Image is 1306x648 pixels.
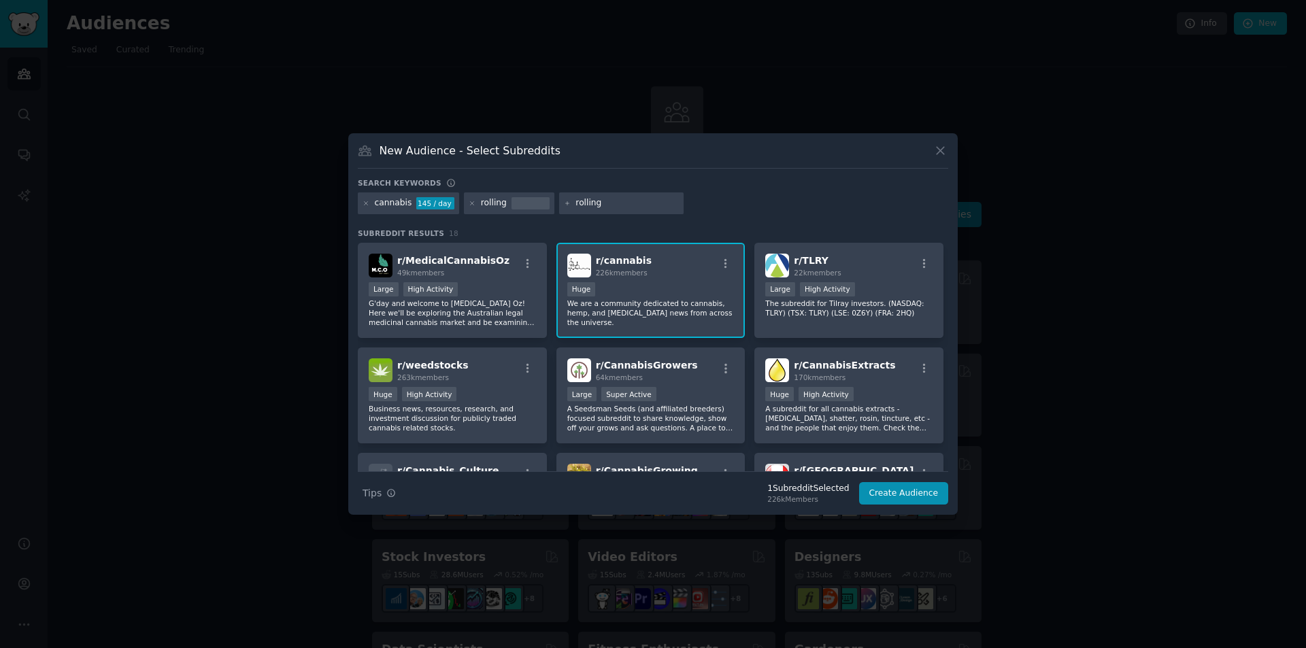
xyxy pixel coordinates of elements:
img: weedstocks [369,358,392,382]
div: High Activity [800,282,855,296]
div: cannabis [375,197,412,209]
span: r/ CannabisExtracts [794,360,895,371]
div: Huge [765,387,794,401]
h3: Search keywords [358,178,441,188]
span: r/ [GEOGRAPHIC_DATA] [794,465,914,476]
img: MedicalCannabisOz [369,254,392,277]
span: 18 [449,229,458,237]
div: High Activity [402,387,457,401]
img: cannabis [567,254,591,277]
div: 226k Members [767,494,849,504]
span: Subreddit Results [358,228,444,238]
p: A Seedsman Seeds (and affiliated breeders) focused subreddit to share knowledge, show off your gr... [567,404,735,432]
span: 64k members [596,373,643,381]
div: Large [567,387,597,401]
span: r/ cannabis [596,255,652,266]
button: Create Audience [859,482,949,505]
span: 226k members [596,269,648,277]
div: Huge [567,282,596,296]
span: 263k members [397,373,449,381]
img: TLRY [765,254,789,277]
div: 1 Subreddit Selected [767,483,849,495]
div: High Activity [403,282,458,296]
h3: New Audience - Select Subreddits [380,143,560,158]
div: rolling [481,197,507,209]
div: Super Active [601,387,656,401]
img: CannabisGrowing [567,464,591,488]
span: 170k members [794,373,845,381]
div: Large [369,282,399,296]
p: We are a community dedicated to cannabis, hemp, and [MEDICAL_DATA] news from across the universe. [567,299,735,327]
img: canada [765,464,789,488]
span: r/ weedstocks [397,360,469,371]
span: r/ CannabisGrowing [596,465,698,476]
img: CannabisGrowers [567,358,591,382]
div: High Activity [799,387,854,401]
img: CannabisExtracts [765,358,789,382]
span: r/ CannabisGrowers [596,360,698,371]
div: Huge [369,387,397,401]
p: The subreddit for Tilray investors. (NASDAQ: TLRY) (TSX: TLRY) (LSE: 0Z6Y) (FRA: 2HQ) [765,299,933,318]
span: Tips [363,486,382,500]
p: G'day and welcome to [MEDICAL_DATA] Oz! Here we'll be exploring the Australian legal medicinal ca... [369,299,536,327]
div: 145 / day [416,197,454,209]
p: A subreddit for all cannabis extracts - [MEDICAL_DATA], shatter, rosin, tincture, etc - and the p... [765,404,933,432]
button: Tips [358,481,401,505]
div: Large [765,282,795,296]
span: 49k members [397,269,444,277]
span: r/ MedicalCannabisOz [397,255,509,266]
span: r/ TLRY [794,255,828,266]
p: Business news, resources, research, and investment discussion for publicly traded cannabis relate... [369,404,536,432]
span: 22k members [794,269,841,277]
input: New Keyword [575,197,679,209]
span: r/ Cannabis_Culture [397,465,499,476]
